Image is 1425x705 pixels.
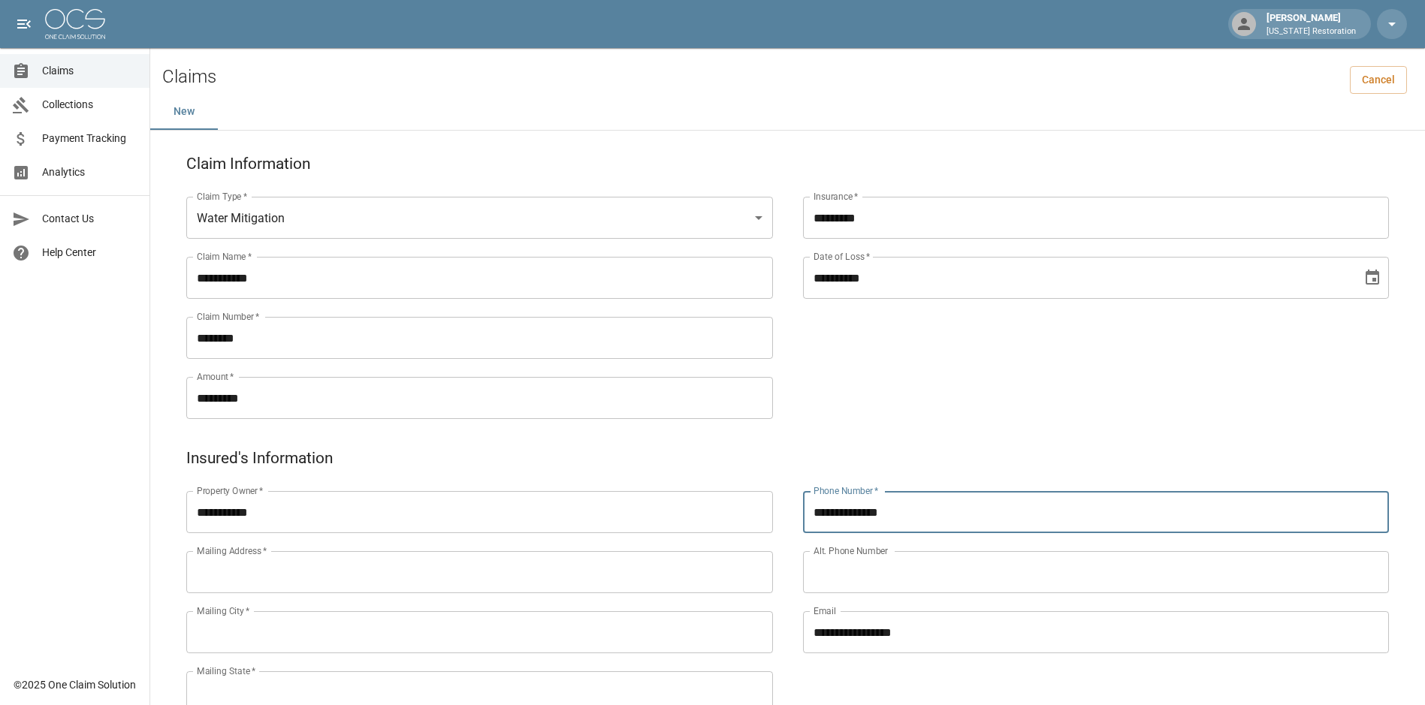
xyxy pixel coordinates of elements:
img: ocs-logo-white-transparent.png [45,9,105,39]
label: Alt. Phone Number [814,544,888,557]
label: Email [814,604,836,617]
div: [PERSON_NAME] [1260,11,1362,38]
label: Date of Loss [814,250,870,263]
span: Collections [42,97,137,113]
label: Phone Number [814,484,878,497]
label: Claim Number [197,310,259,323]
span: Payment Tracking [42,131,137,146]
div: Water Mitigation [186,197,773,239]
div: © 2025 One Claim Solution [14,677,136,692]
label: Amount [197,370,234,383]
label: Mailing Address [197,544,267,557]
span: Contact Us [42,211,137,227]
label: Mailing State [197,664,255,677]
div: dynamic tabs [150,94,1425,130]
button: New [150,94,218,130]
span: Help Center [42,245,137,261]
a: Cancel [1350,66,1407,94]
label: Insurance [814,190,858,203]
label: Claim Type [197,190,247,203]
p: [US_STATE] Restoration [1266,26,1356,38]
span: Claims [42,63,137,79]
button: Choose date, selected date is Jul 23, 2025 [1357,263,1387,293]
span: Analytics [42,164,137,180]
button: open drawer [9,9,39,39]
label: Mailing City [197,604,250,617]
label: Property Owner [197,484,264,497]
label: Claim Name [197,250,252,263]
h2: Claims [162,66,216,88]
